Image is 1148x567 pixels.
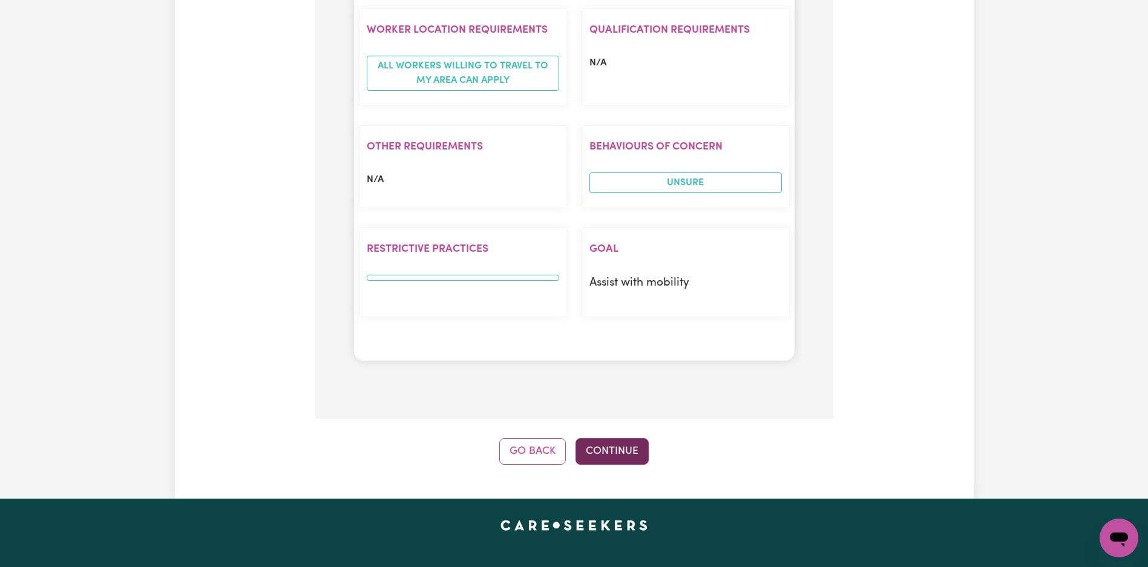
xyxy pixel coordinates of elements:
[589,24,782,36] h2: Qualification requirements
[1100,519,1138,557] iframe: Button to launch messaging window
[589,275,782,292] p: Assist with mobility
[367,175,384,185] span: N/A
[367,140,559,153] h2: Other requirements
[576,438,649,465] button: Continue
[589,58,606,68] span: N/A
[367,243,559,255] h2: Restrictive Practices
[589,140,782,153] h2: Behaviours of Concern
[589,243,782,255] h2: Goal
[367,24,559,36] h2: Worker location requirements
[499,438,566,465] button: Go Back
[367,56,559,91] span: All workers willing to travel to my area can apply
[589,172,782,193] span: UNSURE
[500,520,648,530] a: Careseekers home page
